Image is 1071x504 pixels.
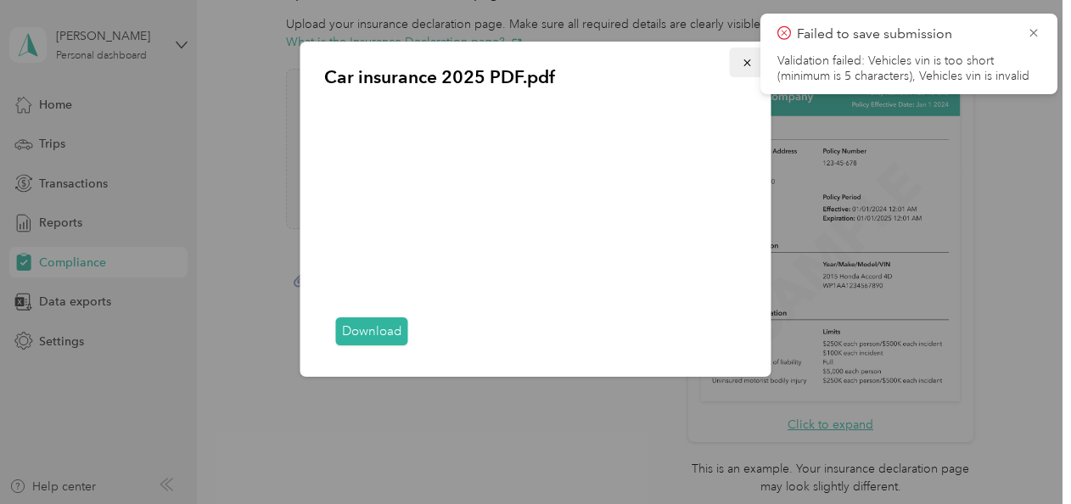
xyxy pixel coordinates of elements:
p: Failed to save submission [797,24,1014,45]
iframe: pdf-attachment- preview [324,101,748,353]
a: Download [336,317,408,345]
li: Validation failed: Vehicles vin is too short (minimum is 5 characters), Vehicles vin is invalid [777,53,1040,84]
p: Car insurance 2025 PDF.pdf [324,65,748,89]
iframe: Everlance-gr Chat Button Frame [976,409,1071,504]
